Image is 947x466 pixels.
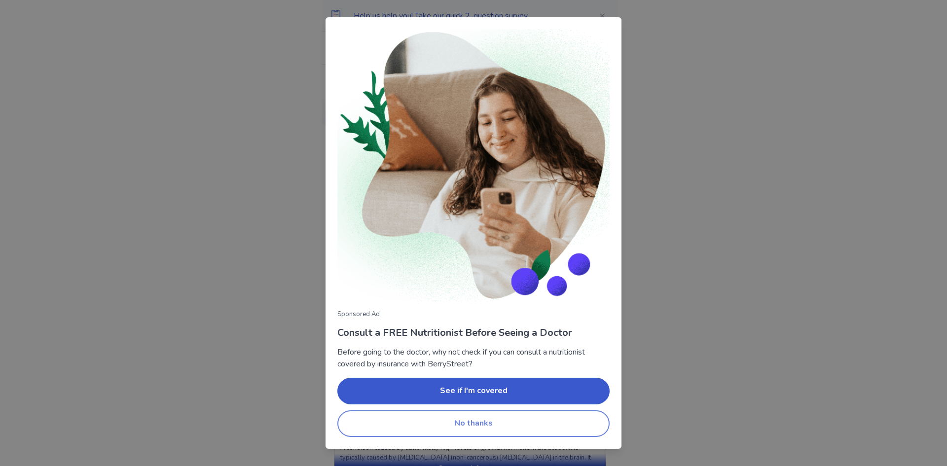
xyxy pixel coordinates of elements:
p: Sponsored Ad [337,310,610,320]
p: Before going to the doctor, why not check if you can consult a nutritionist covered by insurance ... [337,346,610,370]
p: Consult a FREE Nutritionist Before Seeing a Doctor [337,325,610,340]
button: See if I'm covered [337,378,610,404]
img: Woman consulting with nutritionist on phone [337,29,610,302]
button: No thanks [337,410,610,437]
